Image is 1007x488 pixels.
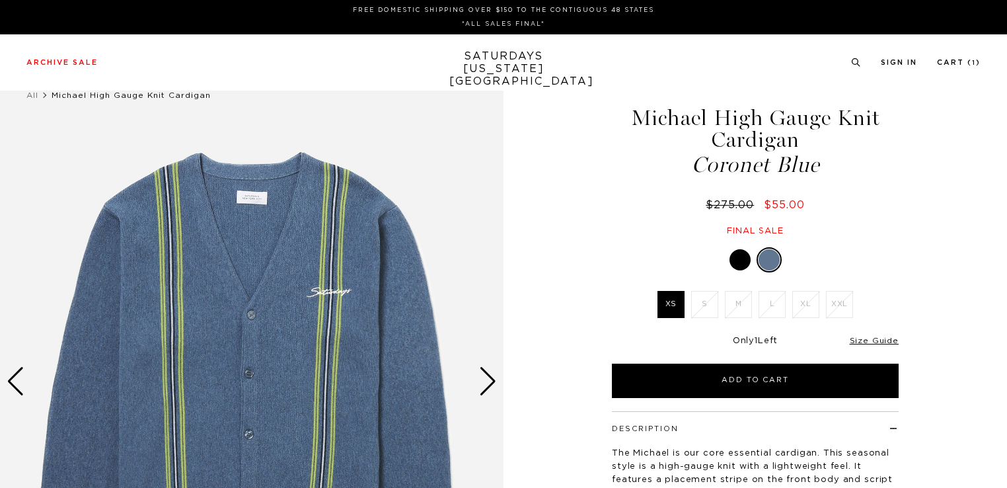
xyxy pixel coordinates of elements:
button: Description [612,425,679,432]
span: Michael High Gauge Knit Cardigan [52,91,211,99]
h1: Michael High Gauge Knit Cardigan [610,107,901,176]
div: Next slide [479,367,497,396]
a: Sign In [881,59,917,66]
a: All [26,91,38,99]
a: SATURDAYS[US_STATE][GEOGRAPHIC_DATA] [449,50,558,88]
button: Add to Cart [612,364,899,398]
p: FREE DOMESTIC SHIPPING OVER $150 TO THE CONTIGUOUS 48 STATES [32,5,975,15]
a: Size Guide [850,337,899,345]
del: $275.00 [706,200,759,210]
div: Previous slide [7,367,24,396]
div: Only Left [612,336,899,347]
div: Final sale [610,225,901,237]
a: Cart (1) [937,59,981,66]
span: $55.00 [764,200,805,210]
small: 1 [972,60,976,66]
a: Archive Sale [26,59,98,66]
label: XS [657,291,685,318]
p: *ALL SALES FINAL* [32,19,975,29]
span: 1 [755,337,758,345]
span: Coronet Blue [610,154,901,176]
